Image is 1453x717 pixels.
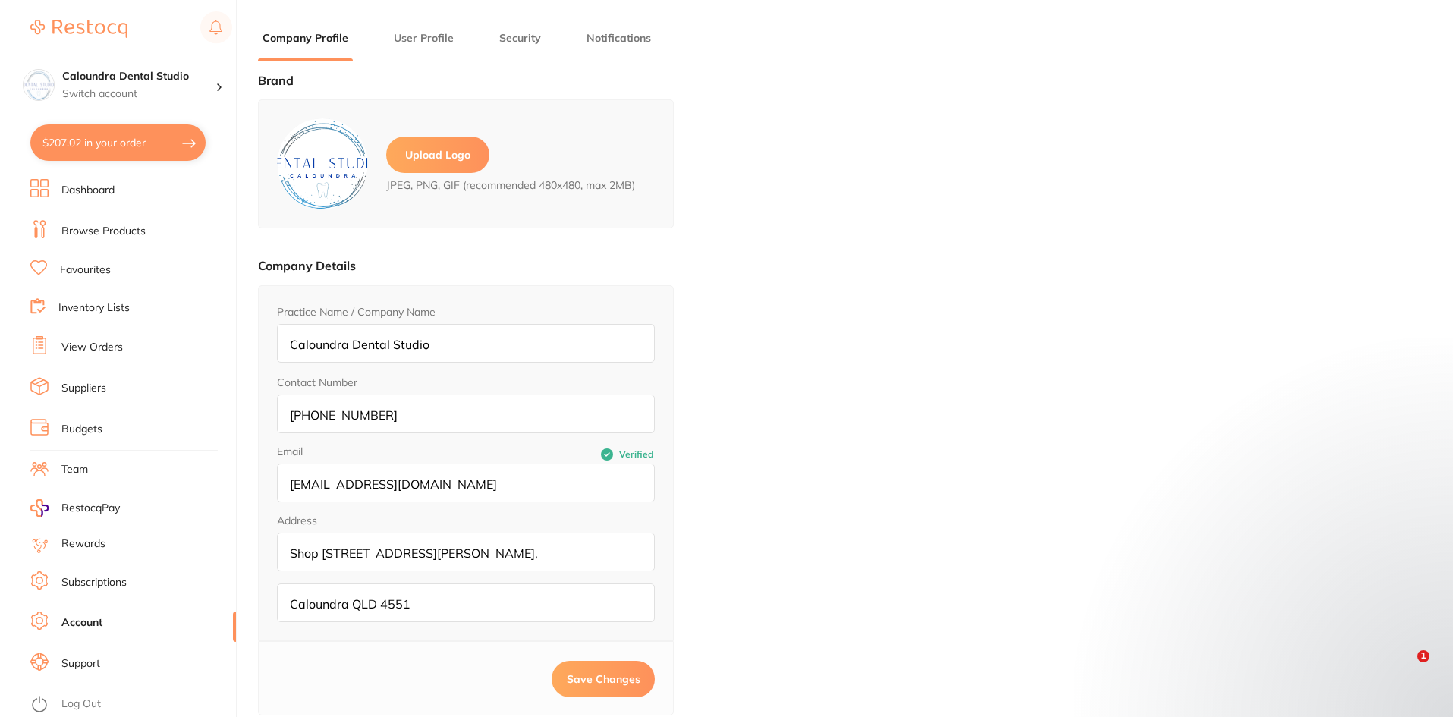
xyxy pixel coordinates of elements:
iframe: Intercom notifications message [1142,555,1445,676]
a: Inventory Lists [58,300,130,316]
span: JPEG, PNG, GIF (recommended 480x480, max 2MB) [386,179,635,191]
a: View Orders [61,340,123,355]
label: Company Details [258,258,356,273]
span: Save Changes [567,672,640,686]
a: RestocqPay [30,499,120,517]
button: $207.02 in your order [30,124,206,161]
a: Browse Products [61,224,146,239]
button: Log Out [30,693,231,717]
a: Subscriptions [61,575,127,590]
p: Switch account [62,86,215,102]
span: Verified [619,449,653,460]
a: Budgets [61,422,102,437]
img: Restocq Logo [30,20,127,38]
a: Dashboard [61,183,115,198]
a: Restocq Logo [30,11,127,46]
img: logo [277,118,368,209]
button: User Profile [389,31,458,46]
span: 1 [1417,650,1429,662]
button: Company Profile [258,31,353,46]
a: Support [61,656,100,671]
span: RestocqPay [61,501,120,516]
a: Suppliers [61,381,106,396]
a: Rewards [61,536,105,552]
label: Upload Logo [386,137,489,173]
a: Account [61,615,102,631]
button: Notifications [582,31,656,46]
a: Log Out [61,697,101,712]
label: Email [277,445,466,458]
img: Caloundra Dental Studio [24,70,54,100]
a: Team [61,462,88,477]
label: Brand [258,73,294,88]
label: Contact Number [277,376,357,388]
img: RestocqPay [30,499,49,517]
a: Favourites [60,263,111,278]
iframe: Intercom live chat [1386,650,1423,687]
button: Security [495,31,546,46]
label: Practice Name / Company Name [277,306,436,318]
legend: Address [277,514,317,527]
button: Save Changes [552,661,655,697]
h4: Caloundra Dental Studio [62,69,215,84]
